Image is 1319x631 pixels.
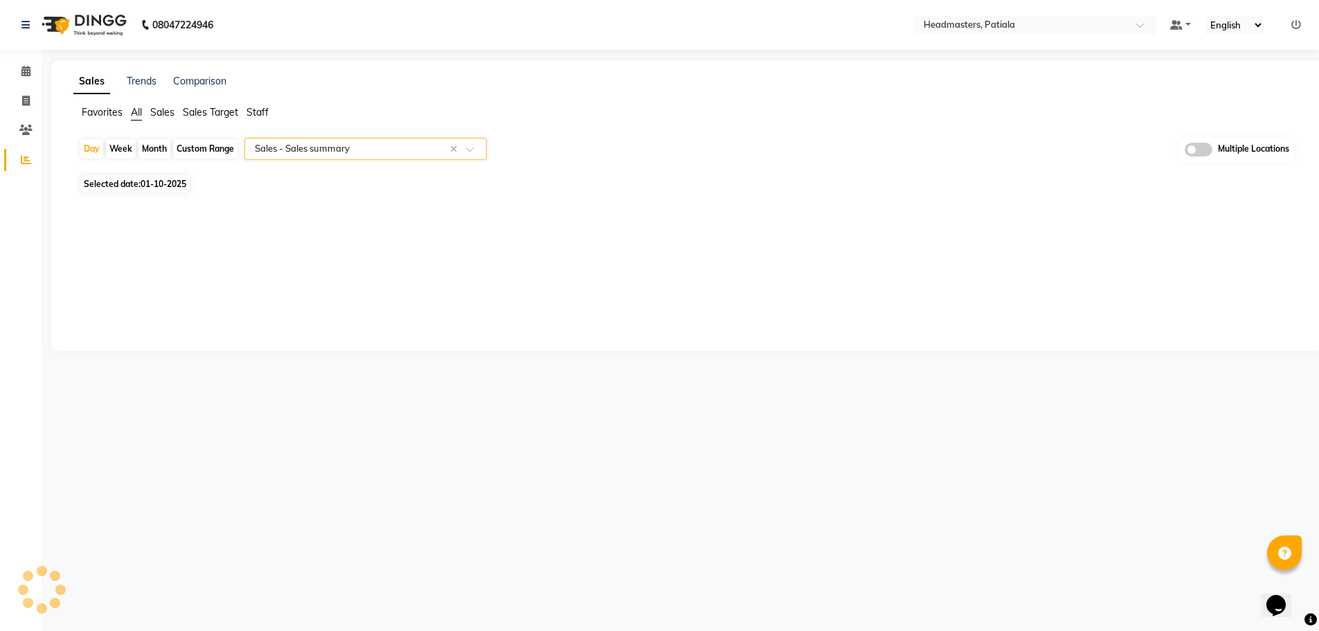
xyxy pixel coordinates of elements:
[106,139,136,159] div: Week
[127,75,156,87] a: Trends
[183,106,238,118] span: Sales Target
[1218,143,1289,157] span: Multiple Locations
[35,6,130,44] img: logo
[173,139,237,159] div: Custom Range
[150,106,174,118] span: Sales
[141,179,186,189] span: 01-10-2025
[138,139,170,159] div: Month
[80,139,103,159] div: Day
[73,69,110,94] a: Sales
[131,106,142,118] span: All
[450,142,462,157] span: Clear all
[152,6,213,44] b: 08047224946
[246,106,269,118] span: Staff
[173,75,226,87] a: Comparison
[82,106,123,118] span: Favorites
[1261,576,1305,617] iframe: chat widget
[80,175,190,193] span: Selected date:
